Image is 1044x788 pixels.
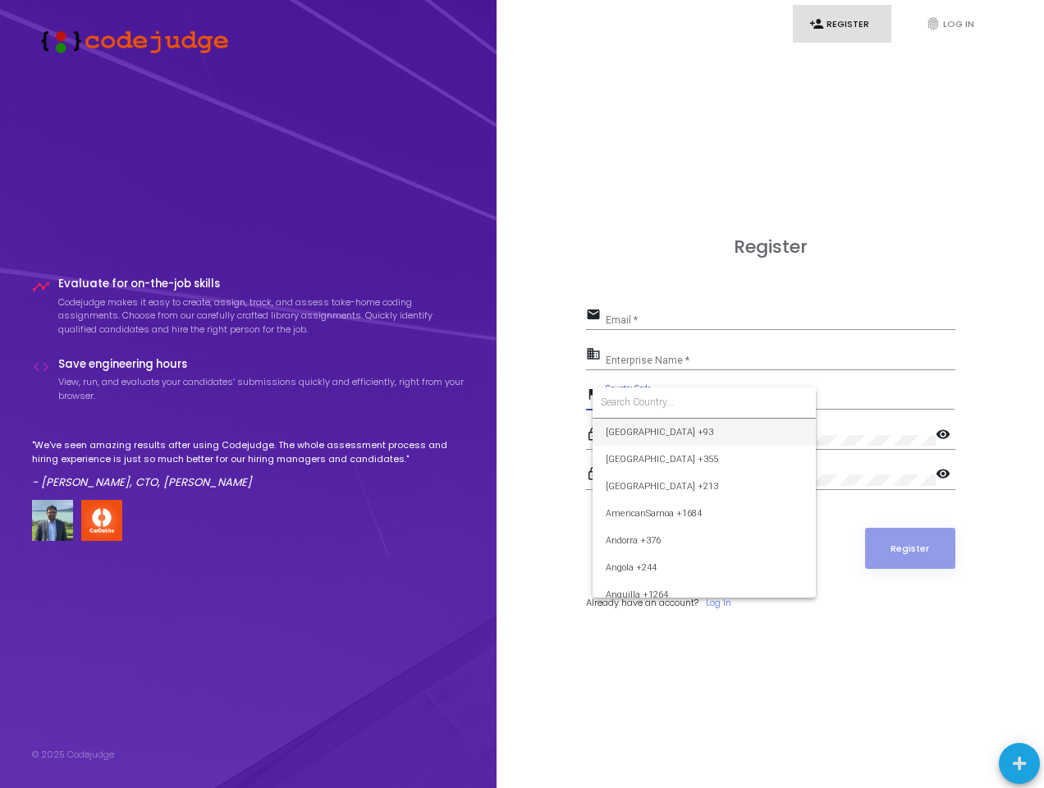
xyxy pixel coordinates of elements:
[606,554,803,581] span: Angola +244
[606,581,803,608] span: Anguilla +1264
[606,446,803,473] span: [GEOGRAPHIC_DATA] +355
[601,395,808,410] input: Search Country...
[606,500,803,527] span: AmericanSamoa +1684
[606,419,803,446] span: [GEOGRAPHIC_DATA] +93
[606,473,803,500] span: [GEOGRAPHIC_DATA] +213
[689,111,1036,702] iframe: Chat
[606,527,803,554] span: Andorra +376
